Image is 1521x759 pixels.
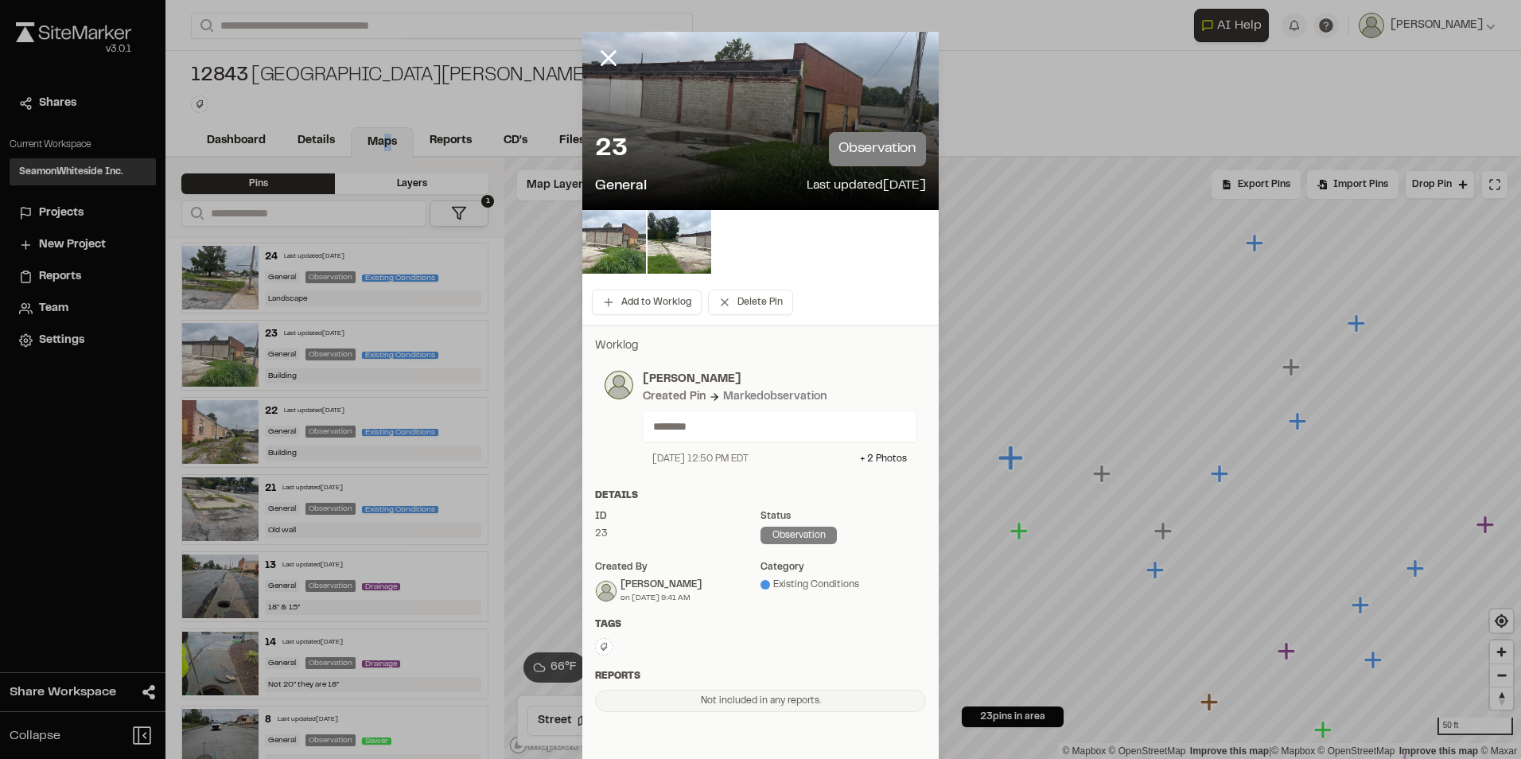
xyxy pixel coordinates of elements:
button: Delete Pin [708,290,793,315]
div: ID [595,509,760,524]
div: Reports [595,669,926,683]
div: [PERSON_NAME] [620,578,702,592]
div: Status [760,509,926,524]
div: Existing Conditions [760,578,926,592]
p: observation [829,132,926,166]
div: Marked observation [723,388,827,406]
p: 23 [595,134,627,165]
img: file [582,210,646,274]
p: Worklog [595,337,926,355]
p: [PERSON_NAME] [643,371,916,388]
div: Not included in any reports. [595,690,926,712]
img: photo [605,371,633,399]
div: observation [760,527,837,544]
div: Created by [595,560,760,574]
p: General [595,176,647,197]
button: Add to Worklog [592,290,702,315]
img: file [648,210,711,274]
div: on [DATE] 9:41 AM [620,592,702,604]
p: Last updated [DATE] [807,176,926,197]
div: 23 [595,527,760,541]
div: [DATE] 12:50 PM EDT [652,452,749,466]
div: category [760,560,926,574]
div: Tags [595,617,926,632]
div: Created Pin [643,388,706,406]
div: + 2 Photo s [860,452,907,466]
div: Details [595,488,926,503]
button: Edit Tags [595,638,613,656]
img: Will Tate [596,581,617,601]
